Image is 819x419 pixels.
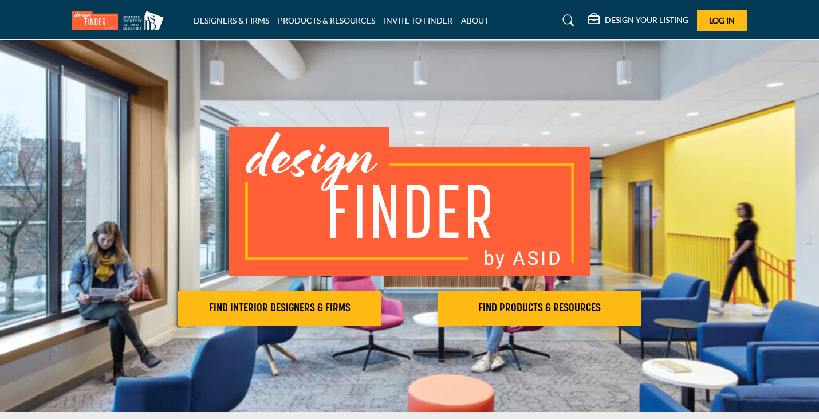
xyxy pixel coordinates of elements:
h2: FIND PRODUCTS & RESOURCES [442,301,637,315]
img: Site Logo [72,11,170,30]
span: Log In [709,15,735,25]
div: DESIGN YOUR LISTING [588,14,688,28]
button: FIND INTERIOR DESIGNERS & FIRMS [178,291,381,326]
a: DESIGNERS & FIRMS [194,15,269,25]
img: image [229,127,590,276]
button: FIND PRODUCTS & RESOURCES [438,291,641,326]
h5: DESIGN YOUR LISTING [605,15,688,25]
a: PRODUCTS & RESOURCES [278,15,375,25]
a: ABOUT [461,15,489,25]
button: Log In [697,10,747,31]
a: Search [552,11,582,30]
h2: FIND INTERIOR DESIGNERS & FIRMS [182,301,377,315]
a: INVITE TO FINDER [384,15,452,25]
